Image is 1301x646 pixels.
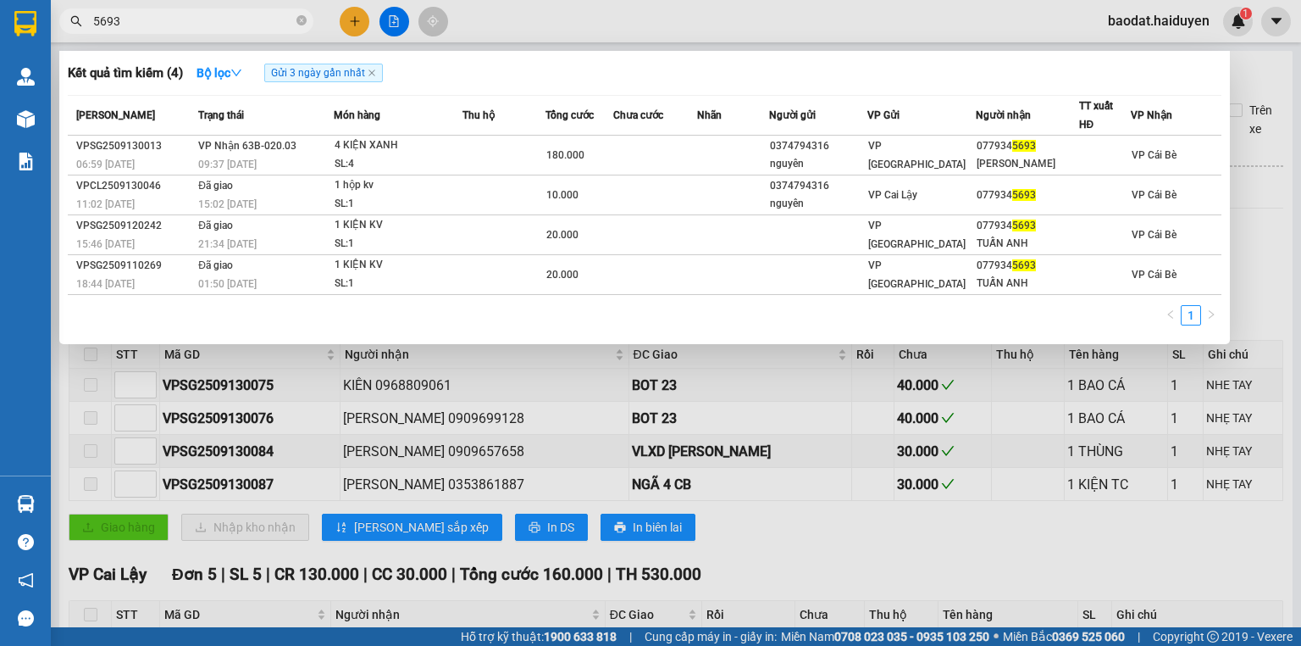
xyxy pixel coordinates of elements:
span: VP Nhận 63B-020.03 [198,140,296,152]
div: VPSG2509110269 [76,257,193,275]
img: warehouse-icon [17,110,35,128]
span: 18:44 [DATE] [76,278,135,290]
span: close [368,69,376,77]
li: Next Page [1201,305,1221,326]
img: logo-vxr [14,11,36,36]
span: 10.000 [546,189,579,201]
span: VP Cai Lậy [868,189,917,201]
span: 11:02 [DATE] [76,198,135,210]
span: Nhãn [697,109,722,121]
span: Người gửi [769,109,816,121]
div: [PERSON_NAME] [977,155,1078,173]
span: VP [GEOGRAPHIC_DATA] [868,140,966,170]
span: message [18,610,34,627]
div: SL: 4 [335,155,462,174]
span: 21:34 [DATE] [198,238,257,250]
span: down [230,67,242,79]
span: Đã giao [198,180,233,192]
span: VP Gửi [867,109,900,121]
div: 077934 [977,187,1078,204]
span: Trạng thái [198,109,244,121]
span: VP Cái Bè [1132,229,1176,241]
span: 5693 [1012,189,1036,201]
span: VP Cái Bè [1132,149,1176,161]
div: 4 KIỆN XANH [335,136,462,155]
span: VP Nhận [1131,109,1172,121]
h3: Kết quả tìm kiếm ( 4 ) [68,64,183,82]
div: nguyên [770,195,867,213]
span: Đã giao [198,259,233,271]
div: SL: 1 [335,235,462,253]
img: solution-icon [17,153,35,170]
li: 1 [1181,305,1201,326]
span: notification [18,572,34,588]
span: search [70,15,82,27]
span: Gửi 3 ngày gần nhất [264,64,383,82]
li: Previous Page [1160,305,1181,326]
span: Chưa cước [613,109,663,121]
span: 20.000 [546,269,579,281]
button: left [1160,305,1181,326]
button: Bộ lọcdown [183,59,256,86]
div: 0374794316 [770,137,867,155]
span: 06:59 [DATE] [76,159,135,170]
span: VP [GEOGRAPHIC_DATA] [868,259,966,290]
div: VPSG2509130013 [76,137,193,155]
span: 180.000 [546,149,584,161]
span: TT xuất HĐ [1079,100,1113,131]
span: 5693 [1012,259,1036,271]
div: 077934 [977,217,1078,235]
div: 077934 [977,257,1078,275]
div: VPSG2509120242 [76,217,193,235]
span: [PERSON_NAME] [76,109,155,121]
span: 20.000 [546,229,579,241]
span: 5693 [1012,140,1036,152]
span: Thu hộ [462,109,495,121]
span: VP Cái Bè [1132,269,1176,281]
strong: Bộ lọc [197,66,242,80]
span: question-circle [18,534,34,550]
span: right [1206,309,1216,320]
button: right [1201,305,1221,326]
span: Món hàng [334,109,380,121]
span: close-circle [296,15,307,25]
div: 1 KIỆN KV [335,216,462,235]
span: VP Cái Bè [1132,189,1176,201]
span: 01:50 [DATE] [198,278,257,290]
div: 1 hộp kv [335,176,462,195]
div: TUẤN ANH [977,235,1078,253]
div: 1 KIỆN KV [335,256,462,275]
img: warehouse-icon [17,68,35,86]
div: SL: 1 [335,275,462,293]
div: nguyên [770,155,867,173]
span: 15:46 [DATE] [76,238,135,250]
span: left [1165,309,1176,320]
span: Tổng cước [545,109,594,121]
span: 5693 [1012,220,1036,231]
span: 15:02 [DATE] [198,198,257,210]
div: SL: 1 [335,195,462,214]
span: 09:37 [DATE] [198,159,257,170]
img: warehouse-icon [17,495,35,513]
div: VPCL2509130046 [76,177,193,195]
span: Đã giao [198,220,233,231]
div: 0374794316 [770,177,867,195]
span: close-circle [296,14,307,30]
div: TUẤN ANH [977,275,1078,292]
span: Người nhận [976,109,1031,121]
input: Tìm tên, số ĐT hoặc mã đơn [93,12,293,31]
a: 1 [1182,306,1200,325]
div: 077934 [977,137,1078,155]
span: VP [GEOGRAPHIC_DATA] [868,220,966,250]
